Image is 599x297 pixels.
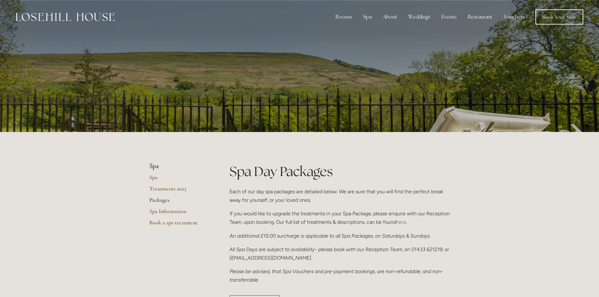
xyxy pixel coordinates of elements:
[149,162,209,170] li: Spa
[230,187,450,204] p: Each of our day spa packages are detailed below. We are sure that you will find the perfect break...
[378,11,402,23] div: About
[535,9,583,25] a: Book Your Stay
[499,11,530,23] a: Vouchers
[230,246,450,261] em: All Spa Days are subject to availability- please book with our Reception Team, on 01433 621219, o...
[403,11,435,23] div: Weddings
[330,11,357,23] div: Rooms
[230,162,450,181] h1: Spa Day Packages
[463,11,497,23] div: Restaurant
[396,219,406,225] a: here
[230,268,443,283] em: Please be advised, that Spa Vouchers and pre-payment bookings, are non-refundable, and non-transf...
[436,11,462,23] div: Events
[149,196,209,208] a: Packages
[149,219,209,230] a: Book a spa treatment
[149,174,209,185] a: Spa
[16,13,115,21] img: Losehill House
[149,208,209,219] a: Spa Information
[230,233,430,239] em: An additional £15.00 surcharge is applicable to all Spa Packages, on Saturdays & Sundays.
[358,11,377,23] div: Spa
[230,209,450,226] p: If you would like to upgrade the treatments in your Spa Package, please enquire with our Receptio...
[149,185,209,196] a: Treatments 2025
